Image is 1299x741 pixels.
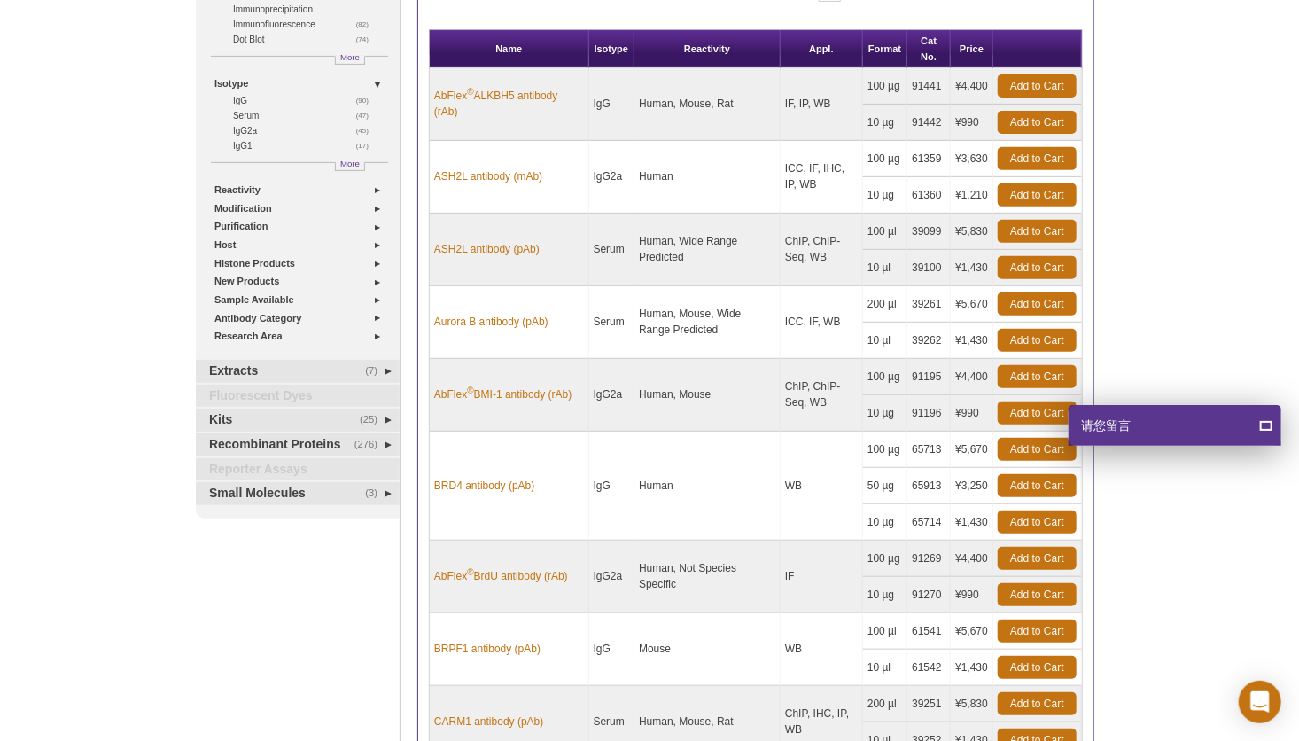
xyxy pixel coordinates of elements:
td: 10 µl [863,250,907,286]
td: ¥1,430 [951,250,993,286]
a: Reactivity [214,181,389,199]
td: IgG [589,68,635,141]
th: Name [430,30,589,68]
span: (45) [356,123,378,138]
sup: ® [467,386,473,395]
td: 91441 [907,68,951,105]
a: (45)IgG2a [233,123,378,138]
sup: ® [467,87,473,97]
td: 61542 [907,650,951,686]
a: Add to Cart [998,656,1077,679]
a: Add to Cart [998,111,1077,134]
td: Human, Mouse [634,359,781,432]
td: IgG2a [589,141,635,214]
td: ¥990 [951,105,993,141]
th: Isotype [589,30,635,68]
td: 91270 [907,577,951,613]
td: 200 µl [863,286,907,323]
a: More [335,162,365,171]
a: Modification [214,199,389,218]
a: Isotype [214,74,389,93]
td: ¥3,250 [951,468,993,504]
td: 39261 [907,286,951,323]
td: ¥990 [951,577,993,613]
span: (25) [360,409,387,432]
a: Add to Cart [998,292,1077,316]
a: Add to Cart [998,692,1077,715]
td: ¥5,670 [951,432,993,468]
a: AbFlex®ALKBH5 antibody (rAb) [434,88,584,120]
td: WB [781,613,863,686]
a: More [335,56,365,65]
td: ChIP, ChIP-Seq, WB [781,359,863,432]
a: Reporter Assays [196,458,400,481]
td: 91442 [907,105,951,141]
td: ¥4,400 [951,68,993,105]
td: Human, Mouse, Wide Range Predicted [634,286,781,359]
a: (90)IgG [233,93,378,108]
td: 65714 [907,504,951,541]
th: Appl. [781,30,863,68]
span: More [340,156,360,171]
td: ¥5,670 [951,613,993,650]
a: Add to Cart [998,365,1077,388]
td: 61359 [907,141,951,177]
td: ¥1,430 [951,504,993,541]
td: ¥4,400 [951,359,993,395]
td: ¥3,630 [951,141,993,177]
a: (25)Kits [196,409,400,432]
td: 10 µg [863,105,907,141]
a: (3)Small Molecules [196,482,400,505]
a: Add to Cart [998,256,1077,279]
td: 10 µg [863,177,907,214]
span: 请您留言 [1079,405,1131,446]
td: ICC, IF, WB [781,286,863,359]
td: 10 µl [863,323,907,359]
a: Add to Cart [998,74,1077,97]
span: (276) [354,433,387,456]
td: Human, Wide Range Predicted [634,214,781,286]
a: BRD4 antibody (pAb) [434,478,534,494]
span: (90) [356,93,378,108]
td: ¥1,210 [951,177,993,214]
td: 10 µg [863,577,907,613]
td: ICC, IF, IHC, IP, WB [781,141,863,214]
td: 61360 [907,177,951,214]
td: 100 µg [863,141,907,177]
td: 100 µg [863,359,907,395]
a: (47)Serum [233,108,378,123]
a: Add to Cart [998,620,1077,643]
td: Human [634,432,781,541]
td: 65913 [907,468,951,504]
td: IgG [589,613,635,686]
span: (3) [365,482,387,505]
td: ¥990 [951,395,993,432]
a: CARM1 antibody (pAb) [434,714,543,729]
a: New Products [214,272,389,291]
a: Purification [214,217,389,236]
a: Histone Products [214,254,389,273]
span: (82) [356,17,378,32]
td: ¥4,400 [951,541,993,577]
a: Antibody Category [214,309,389,328]
a: Research Area [214,327,389,346]
td: 39262 [907,323,951,359]
td: 39251 [907,686,951,722]
td: 100 µl [863,613,907,650]
div: Open Intercom Messenger [1239,681,1281,723]
sup: ® [467,567,473,577]
td: IF [781,541,863,613]
td: 100 µg [863,541,907,577]
td: 10 µl [863,650,907,686]
a: Add to Cart [998,183,1077,207]
td: ¥5,830 [951,214,993,250]
a: (74)Dot Blot [233,32,378,47]
td: IF, IP, WB [781,68,863,141]
td: ¥1,430 [951,650,993,686]
th: Price [951,30,993,68]
a: BRPF1 antibody (pAb) [434,641,541,657]
td: 91269 [907,541,951,577]
a: Add to Cart [998,547,1077,570]
td: IgG [589,432,635,541]
td: ChIP, ChIP-Seq, WB [781,214,863,286]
